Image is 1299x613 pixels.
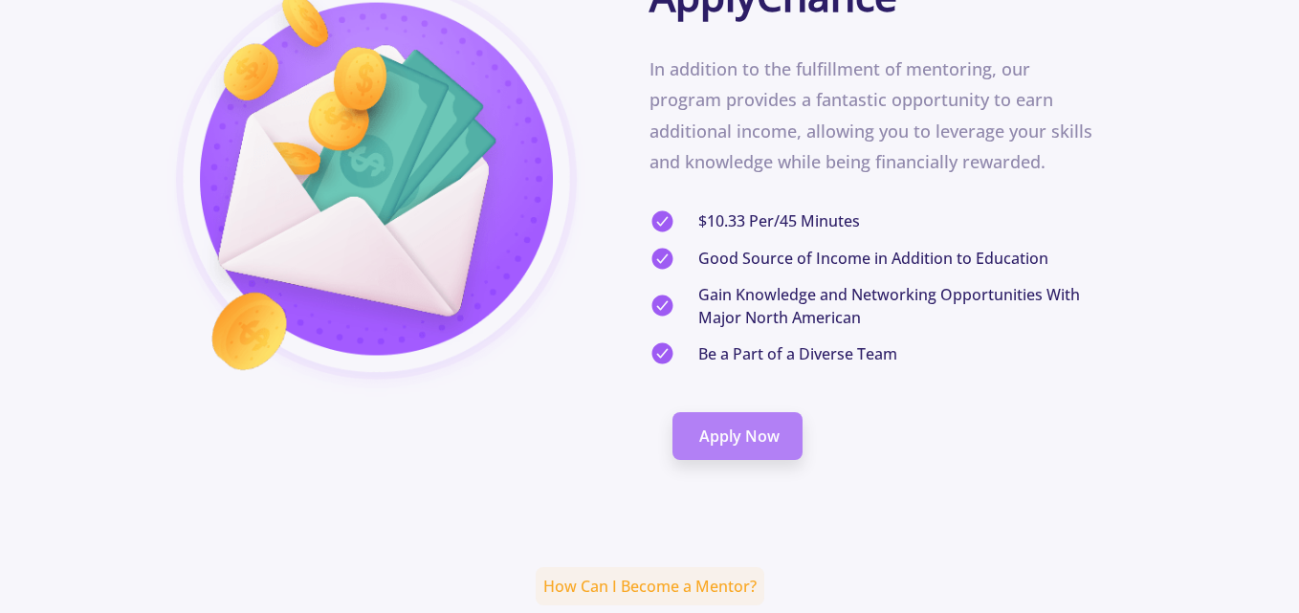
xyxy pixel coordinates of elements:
span: $10.33 Per/45 Minutes [698,209,860,232]
a: Apply Now [672,412,803,460]
span: How Can I Become a Mentor? [536,567,764,605]
span: Be a Part of a Diverse Team [698,342,897,365]
span: Apply Now [699,425,780,448]
span: Gain Knowledge and Networking Opportunities With Major North American [698,283,1104,329]
span: Good Source of Income in Addition to Education [698,247,1048,270]
span: In addition to the fulfillment of mentoring, our program provides a fantastic opportunity to earn... [649,57,1092,173]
